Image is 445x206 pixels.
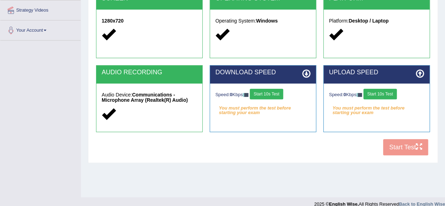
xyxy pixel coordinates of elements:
[215,103,311,113] em: You must perform the test before starting your exam
[102,69,197,76] h2: AUDIO RECORDING
[250,89,283,99] button: Start 10s Test
[243,93,248,97] img: ajax-loader-fb-connection.gif
[349,18,389,24] strong: Desktop / Laptop
[363,89,397,99] button: Start 10s Test
[215,18,311,24] h5: Operating System:
[102,18,123,24] strong: 1280x720
[0,0,81,18] a: Strategy Videos
[215,89,311,101] div: Speed: Kbps
[0,20,81,38] a: Your Account
[329,103,424,113] em: You must perform the test before starting your exam
[215,69,311,76] h2: DOWNLOAD SPEED
[329,18,424,24] h5: Platform:
[329,69,424,76] h2: UPLOAD SPEED
[102,92,197,103] h5: Audio Device:
[329,89,424,101] div: Speed: Kbps
[343,92,346,97] strong: 0
[356,93,362,97] img: ajax-loader-fb-connection.gif
[256,18,278,24] strong: Windows
[102,92,188,103] strong: Communications - Microphone Array (Realtek(R) Audio)
[230,92,232,97] strong: 0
